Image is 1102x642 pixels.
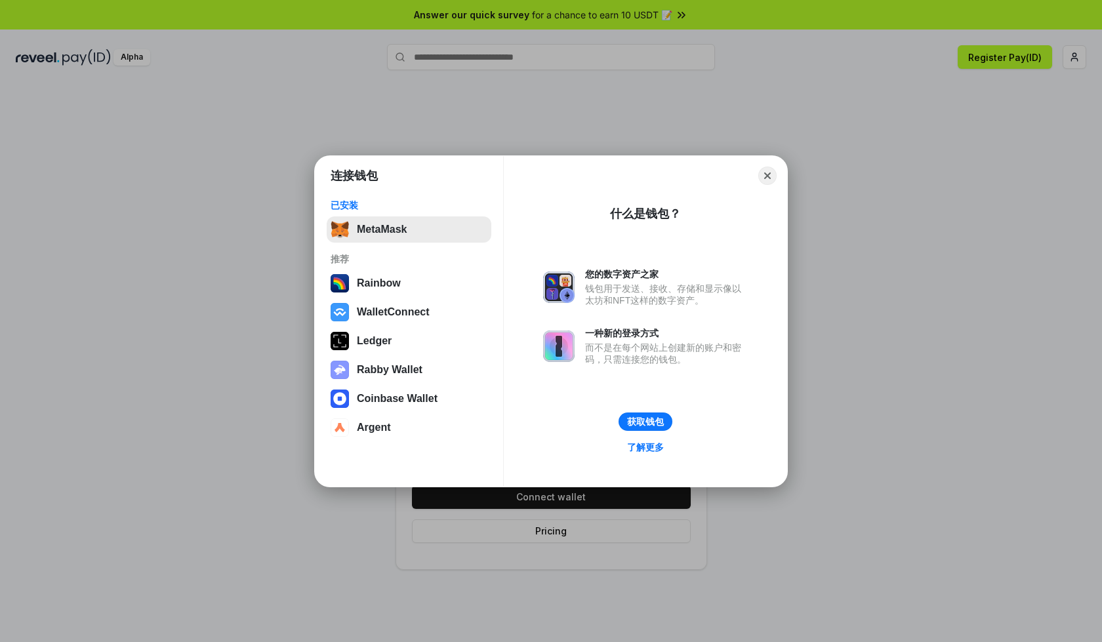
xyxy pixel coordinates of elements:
[357,364,422,376] div: Rabby Wallet
[585,342,748,365] div: 而不是在每个网站上创建新的账户和密码，只需连接您的钱包。
[331,390,349,408] img: svg+xml,%3Csvg%20width%3D%2228%22%20height%3D%2228%22%20viewBox%3D%220%200%2028%2028%22%20fill%3D...
[357,393,438,405] div: Coinbase Wallet
[357,306,430,318] div: WalletConnect
[543,331,575,362] img: svg+xml,%3Csvg%20xmlns%3D%22http%3A%2F%2Fwww.w3.org%2F2000%2Fsvg%22%20fill%3D%22none%22%20viewBox...
[585,327,748,339] div: 一种新的登录方式
[331,418,349,437] img: svg+xml,%3Csvg%20width%3D%2228%22%20height%3D%2228%22%20viewBox%3D%220%200%2028%2028%22%20fill%3D...
[627,416,664,428] div: 获取钱包
[357,422,391,433] div: Argent
[327,357,491,383] button: Rabby Wallet
[543,271,575,303] img: svg+xml,%3Csvg%20xmlns%3D%22http%3A%2F%2Fwww.w3.org%2F2000%2Fsvg%22%20fill%3D%22none%22%20viewBox...
[331,274,349,292] img: svg+xml,%3Csvg%20width%3D%22120%22%20height%3D%22120%22%20viewBox%3D%220%200%20120%20120%22%20fil...
[357,277,401,289] div: Rainbow
[331,361,349,379] img: svg+xml,%3Csvg%20xmlns%3D%22http%3A%2F%2Fwww.w3.org%2F2000%2Fsvg%22%20fill%3D%22none%22%20viewBox...
[585,268,748,280] div: 您的数字资产之家
[331,199,487,211] div: 已安装
[327,216,491,243] button: MetaMask
[327,414,491,441] button: Argent
[619,412,672,431] button: 获取钱包
[331,220,349,239] img: svg+xml,%3Csvg%20fill%3D%22none%22%20height%3D%2233%22%20viewBox%3D%220%200%2035%2033%22%20width%...
[331,332,349,350] img: svg+xml,%3Csvg%20xmlns%3D%22http%3A%2F%2Fwww.w3.org%2F2000%2Fsvg%22%20width%3D%2228%22%20height%3...
[610,206,681,222] div: 什么是钱包？
[327,270,491,296] button: Rainbow
[627,441,664,453] div: 了解更多
[585,283,748,306] div: 钱包用于发送、接收、存储和显示像以太坊和NFT这样的数字资产。
[758,167,777,185] button: Close
[327,328,491,354] button: Ledger
[331,168,378,184] h1: 连接钱包
[331,253,487,265] div: 推荐
[327,386,491,412] button: Coinbase Wallet
[357,335,392,347] div: Ledger
[619,439,672,456] a: 了解更多
[357,224,407,235] div: MetaMask
[327,299,491,325] button: WalletConnect
[331,303,349,321] img: svg+xml,%3Csvg%20width%3D%2228%22%20height%3D%2228%22%20viewBox%3D%220%200%2028%2028%22%20fill%3D...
